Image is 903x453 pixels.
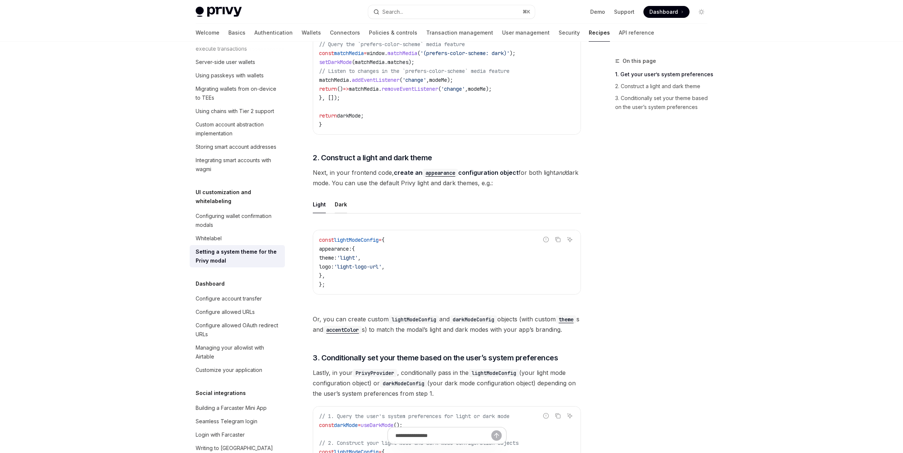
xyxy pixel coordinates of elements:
code: lightModeConfig [389,315,439,324]
button: Toggle dark mode [695,6,707,18]
button: Copy the contents from the code block [553,411,563,421]
span: ); [486,86,492,92]
span: matches [388,59,408,65]
span: 'light-logo-url' [334,263,382,270]
a: 1. Get your user’s system preferences [615,68,713,80]
span: ⌘ K [523,9,530,15]
button: Send message [491,430,502,441]
button: Ask AI [565,235,575,244]
div: Using chains with Tier 2 support [196,107,274,116]
span: ( [399,77,402,83]
span: setDarkMode [319,59,352,65]
span: addEventListener [352,77,399,83]
span: appearance: [319,245,352,252]
div: Login with Farcaster [196,430,245,439]
code: lightModeConfig [469,369,519,377]
div: Configure account transfer [196,294,262,303]
span: }; [319,281,325,288]
span: ; [361,112,364,119]
span: 'change' [441,86,465,92]
div: Whitelabel [196,234,222,243]
span: matchMedia [334,50,364,57]
span: // 1. Query the user's system preferences for light or dark mode [319,413,510,420]
span: { [352,245,355,252]
span: , [465,86,468,92]
a: Building a Farcaster Mini App [190,401,285,415]
a: Transaction management [426,24,493,42]
div: Configure allowed OAuth redirect URLs [196,321,280,339]
a: Security [559,24,580,42]
a: Integrating smart accounts with wagmi [190,154,285,176]
span: }, []); [319,94,340,101]
span: ); [408,59,414,65]
span: return [319,86,337,92]
a: Configure allowed URLs [190,305,285,319]
a: Using passkeys with wallets [190,69,285,82]
span: ( [417,50,420,57]
span: useDarkMode [361,422,393,428]
div: Search... [382,7,403,16]
a: 3. Conditionally set your theme based on the user’s system preferences [615,92,713,113]
em: and [555,169,566,176]
a: Server-side user wallets [190,55,285,69]
button: Open search [368,5,535,19]
span: logo: [319,263,334,270]
a: User management [502,24,550,42]
a: Whitelabel [190,232,285,245]
a: Migrating wallets from on-device to TEEs [190,82,285,105]
a: API reference [619,24,654,42]
div: Configuring wallet confirmation modals [196,212,280,229]
div: Setting a system theme for the Privy modal [196,247,280,265]
span: modeMe [468,86,486,92]
button: Copy the contents from the code block [553,235,563,244]
span: = [358,422,361,428]
span: darkMode [337,112,361,119]
a: Configure account transfer [190,292,285,305]
code: darkModeConfig [450,315,497,324]
h5: Social integrations [196,389,246,398]
span: window [367,50,385,57]
a: Policies & controls [369,24,417,42]
span: On this page [623,57,656,65]
div: Seamless Telegram login [196,417,257,426]
a: Using chains with Tier 2 support [190,105,285,118]
span: // Query the `prefers-color-scheme` media feature [319,41,465,48]
button: Report incorrect code [541,235,551,244]
a: Connectors [330,24,360,42]
span: } [319,121,322,128]
a: Authentication [254,24,293,42]
h5: Dashboard [196,279,225,288]
a: Basics [228,24,245,42]
span: , [382,263,385,270]
span: darkMode [334,422,358,428]
span: lightModeConfig [334,237,379,243]
a: theme [556,315,576,323]
div: Managing your allowlist with Airtable [196,343,280,361]
a: accentColor [323,326,362,333]
span: const [319,422,334,428]
a: Wallets [302,24,321,42]
span: 'light' [337,254,358,261]
span: // Listen to changes in the `prefers-color-scheme` media feature [319,68,510,74]
a: create anappearanceconfiguration object [394,169,518,176]
span: const [319,237,334,243]
a: Welcome [196,24,219,42]
a: Configuring wallet confirmation modals [190,209,285,232]
span: '(prefers-color-scheme: dark)' [420,50,510,57]
a: 2. Construct a light and dark theme [615,80,713,92]
div: Building a Farcaster Mini App [196,404,267,412]
span: . [349,77,352,83]
span: { [382,237,385,243]
button: Ask AI [565,411,575,421]
span: => [343,86,349,92]
span: const [319,50,334,57]
span: theme: [319,254,337,261]
span: modeMe [429,77,447,83]
span: . [385,50,388,57]
a: Dashboard [643,6,690,18]
div: Writing to [GEOGRAPHIC_DATA] [196,444,273,453]
div: Configure allowed URLs [196,308,255,317]
a: Support [614,8,634,16]
code: appearance [422,169,458,177]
